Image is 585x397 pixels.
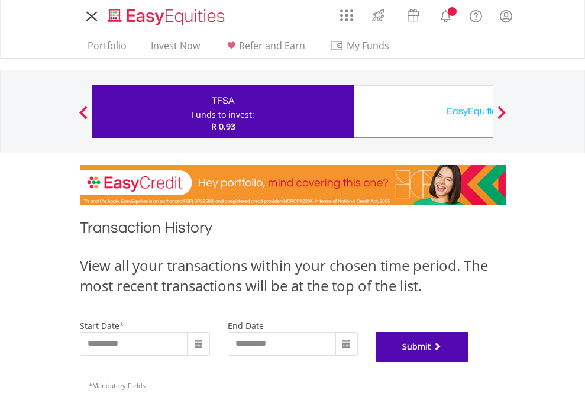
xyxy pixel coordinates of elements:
[146,40,205,58] a: Invest Now
[106,7,230,27] img: EasyEquities_Logo.png
[89,381,146,390] span: Mandatory Fields
[228,320,264,331] label: end date
[80,217,506,244] h1: Transaction History
[431,3,461,27] a: Notifications
[329,38,407,53] span: My Funds
[461,3,491,27] a: FAQ's and Support
[239,39,305,52] span: Refer and Earn
[369,6,388,25] img: thrive-v2.svg
[192,109,254,121] div: Funds to invest:
[403,6,423,25] img: vouchers-v2.svg
[340,9,353,22] img: grid-menu-icon.svg
[211,121,235,132] span: R 0.93
[72,112,95,124] button: Previous
[99,92,347,109] div: TFSA
[396,3,431,25] a: Vouchers
[80,256,506,296] div: View all your transactions within your chosen time period. The most recent transactions will be a...
[219,40,310,58] a: Refer and Earn
[80,320,119,331] label: start date
[376,332,469,362] button: Submit
[104,3,230,27] a: Home page
[80,165,506,205] img: EasyCredit Promotion Banner
[83,40,131,58] a: Portfolio
[332,3,361,22] a: AppsGrid
[490,112,513,124] button: Next
[491,3,521,29] a: My Profile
